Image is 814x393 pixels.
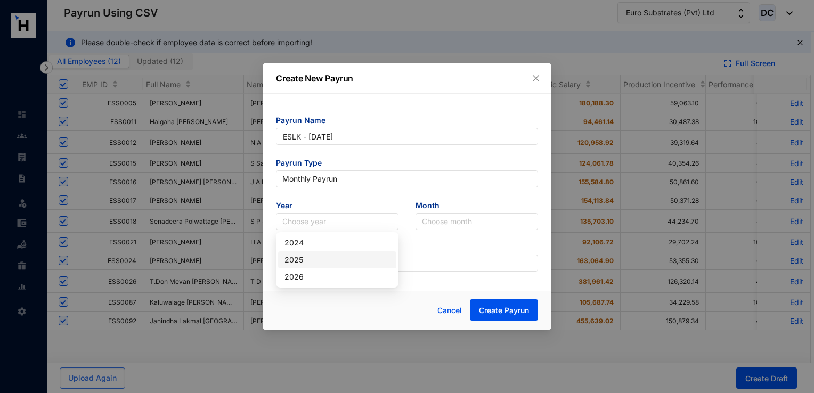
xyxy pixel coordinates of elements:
span: Monthly Payrun [282,171,532,187]
div: 2026 [284,271,390,283]
span: Create Payrun [479,305,529,316]
span: Payrun Name [276,115,538,128]
input: Eg: Salary November [276,255,538,272]
div: 2025 [284,254,390,266]
span: Cancel [437,305,462,316]
span: Month [416,200,538,213]
span: Year [276,200,398,213]
button: Close [530,72,542,84]
button: Cancel [429,300,470,321]
div: 2026 [278,268,396,285]
div: 2025 [278,251,396,268]
div: 2024 [284,237,390,249]
span: Payrun Type [276,158,538,170]
button: Create Payrun [470,299,538,321]
div: 2024 [278,234,396,251]
span: Default Remark [276,242,538,255]
input: Eg: November Payrun [276,128,538,145]
p: Create New Payrun [276,72,538,85]
span: close [532,74,540,83]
